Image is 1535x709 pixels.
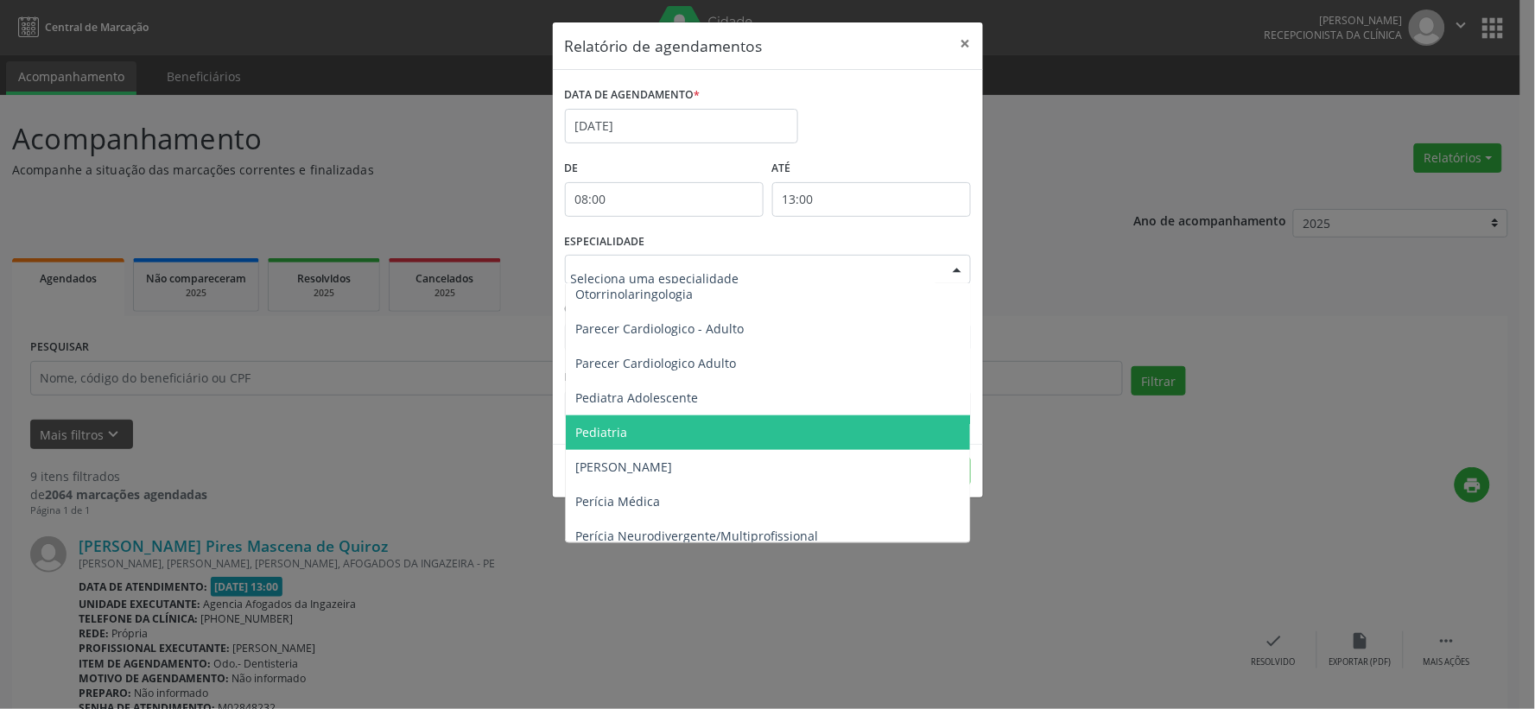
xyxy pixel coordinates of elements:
[565,35,763,57] h5: Relatório de agendamentos
[565,182,764,217] input: Selecione o horário inicial
[576,424,628,440] span: Pediatria
[576,320,745,337] span: Parecer Cardiologico - Adulto
[576,459,673,475] span: [PERSON_NAME]
[576,493,661,510] span: Perícia Médica
[772,155,971,182] label: ATÉ
[948,22,983,65] button: Close
[565,155,764,182] label: De
[571,261,936,295] input: Seleciona uma especialidade
[576,528,819,544] span: Perícia Neurodivergente/Multiprofissional
[772,182,971,217] input: Selecione o horário final
[565,82,701,109] label: DATA DE AGENDAMENTO
[565,229,645,256] label: ESPECIALIDADE
[576,286,694,302] span: Otorrinolaringologia
[576,355,737,371] span: Parecer Cardiologico Adulto
[565,109,798,143] input: Selecione uma data ou intervalo
[576,389,699,406] span: Pediatra Adolescente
